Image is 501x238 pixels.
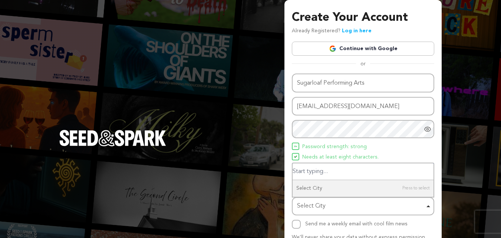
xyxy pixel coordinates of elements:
[297,201,425,212] div: Select City
[293,180,434,197] div: Select City
[329,45,336,52] img: Google logo
[59,130,166,146] img: Seed&Spark Logo
[356,60,370,68] span: or
[342,28,372,33] a: Log in here
[292,74,434,92] input: Name
[294,155,297,158] img: Seed&Spark Icon
[292,27,372,36] p: Already Registered?
[424,125,431,133] a: Show password as plain text. Warning: this will display your password on the screen.
[302,153,379,162] span: Needs at least eight characters.
[292,97,434,116] input: Email address
[294,145,297,148] img: Seed&Spark Icon
[292,42,434,56] a: Continue with Google
[293,163,434,180] input: Select City
[59,130,166,161] a: Seed&Spark Homepage
[305,221,408,226] label: Send me a weekly email with cool film news
[302,143,367,151] span: Password strength: strong
[292,9,434,27] h3: Create Your Account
